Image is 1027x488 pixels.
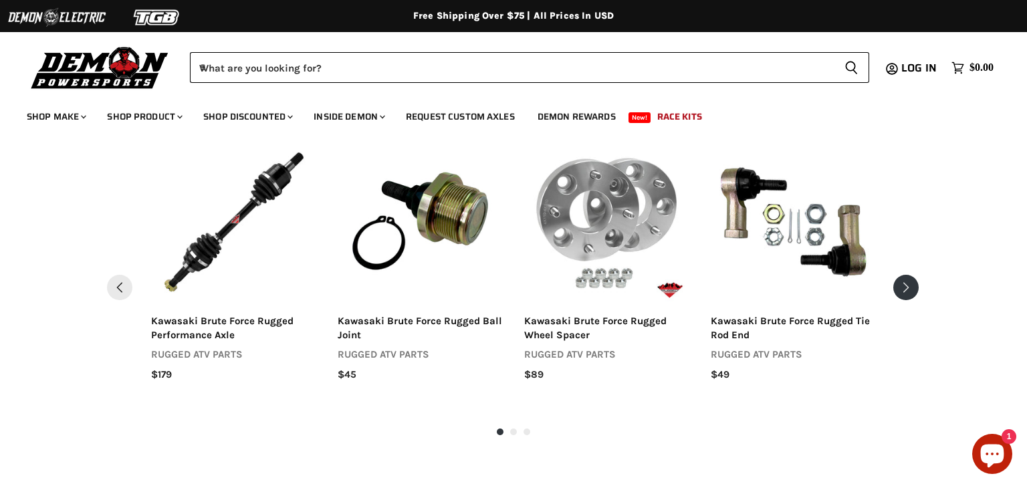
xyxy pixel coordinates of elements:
a: Kawasaki Brute Force Rugged Tie Rod EndSelect options [711,138,876,303]
span: $45 [338,368,356,382]
span: $49 [711,368,729,382]
div: rugged atv parts [151,348,316,362]
a: Shop Product [97,103,191,130]
span: Log in [901,59,937,76]
a: Race Kits [647,103,712,130]
input: When autocomplete results are available use up and down arrows to review and enter to select [190,52,834,83]
a: Shop Make [17,103,94,130]
a: Request Custom Axles [396,103,525,130]
a: kawasaki brute force rugged performance axlerugged atv parts$179 [151,314,316,382]
button: Next [893,275,919,300]
a: $0.00 [945,58,1000,78]
a: Log in [895,62,945,74]
img: Demon Powersports [27,43,173,91]
a: kawasaki brute force rugged tie rod endrugged atv parts$49 [711,314,876,382]
div: kawasaki brute force rugged ball joint [338,314,503,343]
a: Shop Discounted [193,103,301,130]
ul: Main menu [17,98,990,130]
div: rugged atv parts [711,348,876,362]
div: rugged atv parts [338,348,503,362]
a: Demon Rewards [528,103,626,130]
div: kawasaki brute force rugged performance axle [151,314,316,343]
img: Kawasaki Brute Force Rugged Ball Joint [338,138,503,303]
div: kawasaki brute force rugged tie rod end [711,314,876,343]
span: $179 [151,368,172,382]
a: kawasaki brute force rugged wheel spacerrugged atv parts$89 [524,314,689,382]
a: Kawasaki Brute Force Rugged Wheel SpacerKawasaki Brute Force Rugged Wheel SpacerSelect options [524,138,689,303]
img: TGB Logo 2 [107,5,207,30]
button: Pervious [107,275,132,300]
form: Product [190,52,869,83]
a: kawasaki brute force rugged ball jointrugged atv parts$45 [338,314,503,382]
span: $89 [524,368,544,382]
a: Kawasaki Brute Force Rugged Ball JointSelect options [338,138,503,303]
div: rugged atv parts [524,348,689,362]
a: Inside Demon [304,103,393,130]
div: kawasaki brute force rugged wheel spacer [524,314,689,343]
inbox-online-store-chat: Shopify online store chat [968,434,1016,477]
img: Demon Electric Logo 2 [7,5,107,30]
span: New! [629,112,651,123]
span: $0.00 [969,62,994,74]
img: Kawasaki Brute Force Rugged Tie Rod End [711,138,876,303]
button: Search [834,52,869,83]
a: Kawasaki Brute Force Rugged Performance AxleKawasaki Brute Force Rugged Performance AxleSelect op... [151,138,316,303]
